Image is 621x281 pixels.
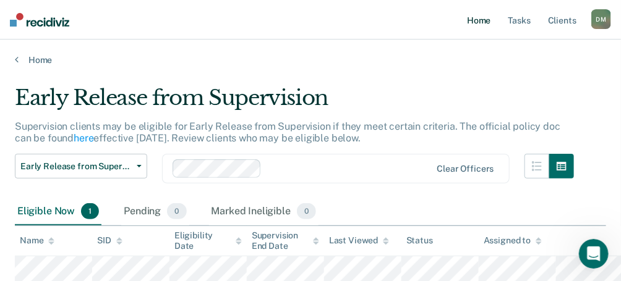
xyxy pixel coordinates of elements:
[97,235,122,246] div: SID
[121,198,189,225] div: Pending0
[15,54,606,65] a: Home
[74,132,93,144] a: here
[591,9,611,29] div: D M
[15,120,560,144] p: Supervision clients may be eligible for Early Release from Supervision if they meet certain crite...
[252,230,319,251] div: Supervision End Date
[20,161,132,172] span: Early Release from Supervision
[10,13,69,27] img: Recidiviz
[329,235,389,246] div: Last Viewed
[591,9,611,29] button: DM
[15,154,147,178] button: Early Release from Supervision
[484,235,542,246] div: Assigned to
[15,198,101,225] div: Eligible Now1
[209,198,319,225] div: Marked Ineligible0
[297,203,316,219] span: 0
[167,203,186,219] span: 0
[437,164,494,174] div: Clear officers
[406,235,433,246] div: Status
[174,230,242,251] div: Eligibility Date
[20,235,54,246] div: Name
[81,203,99,219] span: 1
[15,85,574,120] div: Early Release from Supervision
[579,239,609,269] iframe: Intercom live chat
